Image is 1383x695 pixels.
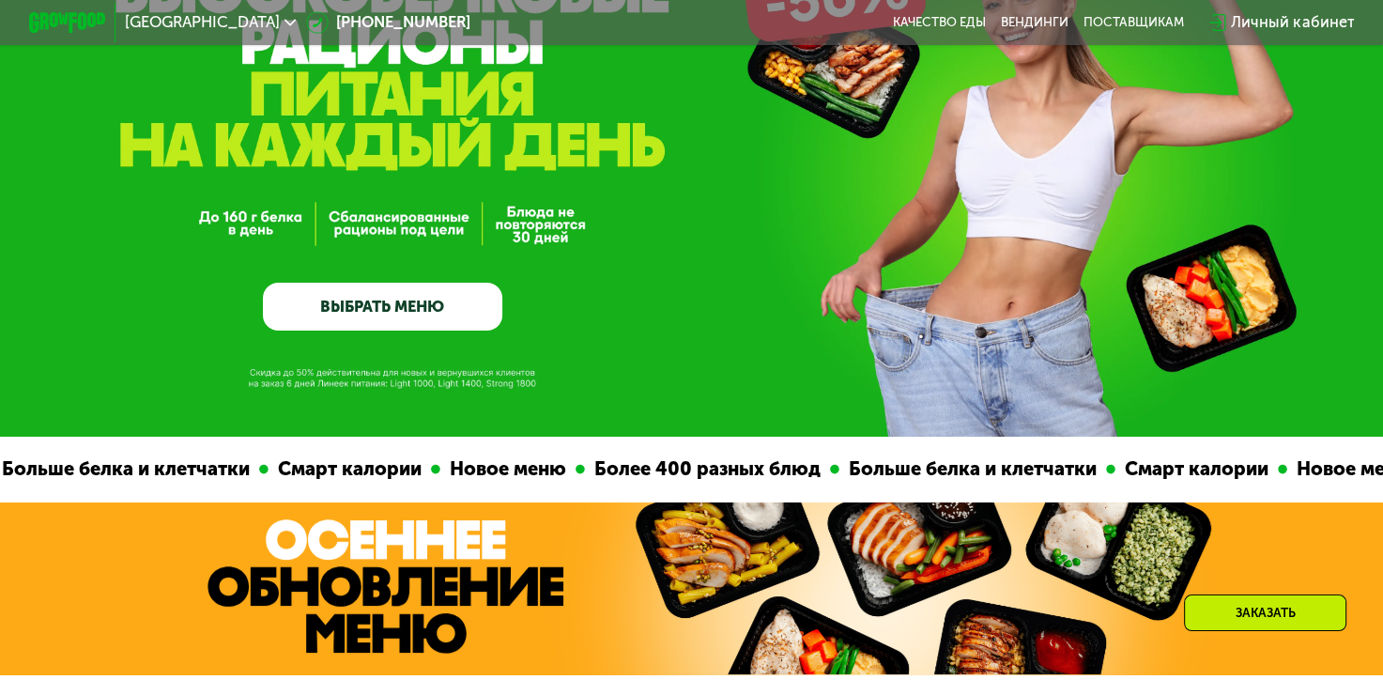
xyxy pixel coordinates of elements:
[812,455,1079,484] div: Больше белка и клетчатки
[263,283,502,331] a: ВЫБРАТЬ МЕНЮ
[1083,15,1184,30] div: поставщикам
[558,455,803,484] div: Более 400 разных блюд
[413,455,548,484] div: Новое меню
[1001,15,1068,30] a: Вендинги
[1088,455,1251,484] div: Смарт калории
[306,11,471,35] a: [PHONE_NUMBER]
[125,15,280,30] span: [GEOGRAPHIC_DATA]
[241,455,404,484] div: Смарт калории
[1231,11,1354,35] div: Личный кабинет
[1184,595,1346,631] div: Заказать
[893,15,986,30] a: Качество еды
